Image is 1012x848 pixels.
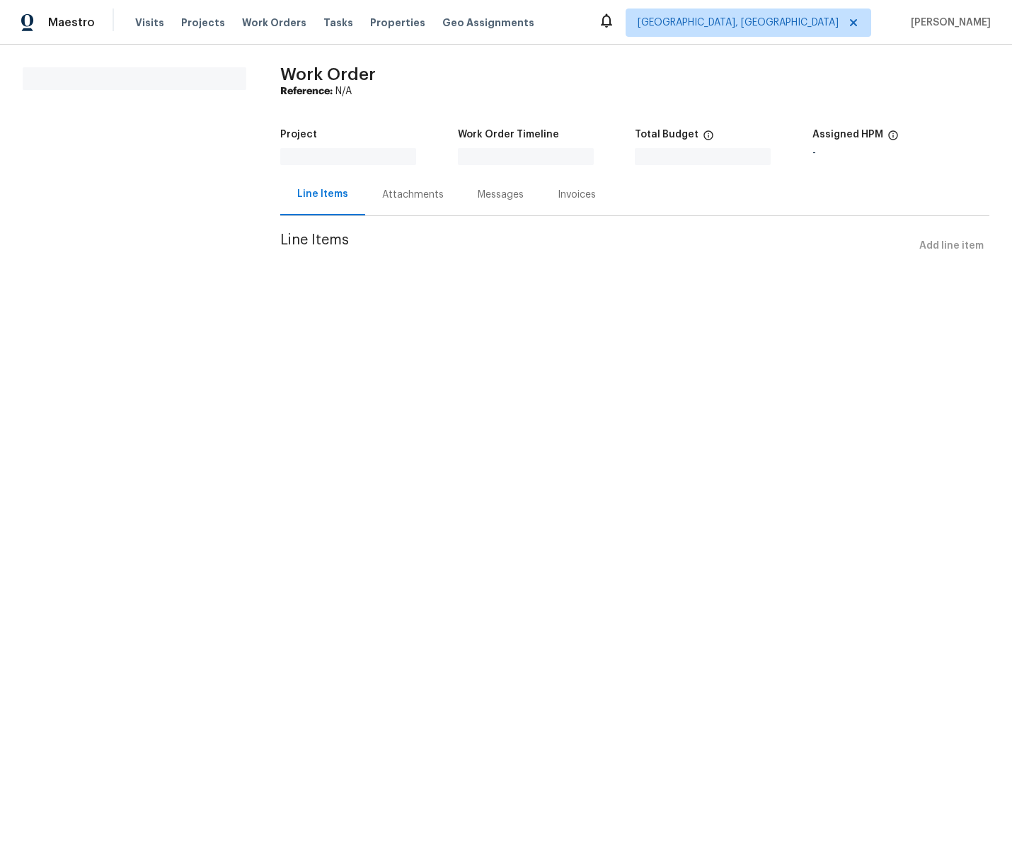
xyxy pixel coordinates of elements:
span: [PERSON_NAME] [905,16,991,30]
div: - [812,148,990,158]
h5: Assigned HPM [812,130,883,140]
span: Maestro [48,16,95,30]
span: Projects [181,16,225,30]
span: Work Orders [242,16,306,30]
h5: Project [280,130,317,140]
b: Reference: [280,86,333,96]
div: Invoices [558,188,596,202]
h5: Total Budget [635,130,698,140]
span: Work Order [280,66,376,83]
span: Visits [135,16,164,30]
span: Properties [370,16,425,30]
span: Line Items [280,233,914,259]
span: The total cost of line items that have been proposed by Opendoor. This sum includes line items th... [703,130,714,148]
span: The hpm assigned to this work order. [887,130,899,148]
span: Geo Assignments [442,16,534,30]
span: [GEOGRAPHIC_DATA], [GEOGRAPHIC_DATA] [638,16,839,30]
div: Attachments [382,188,444,202]
div: Line Items [297,187,348,201]
h5: Work Order Timeline [458,130,559,140]
div: Messages [478,188,524,202]
div: N/A [280,84,989,98]
span: Tasks [323,18,353,28]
